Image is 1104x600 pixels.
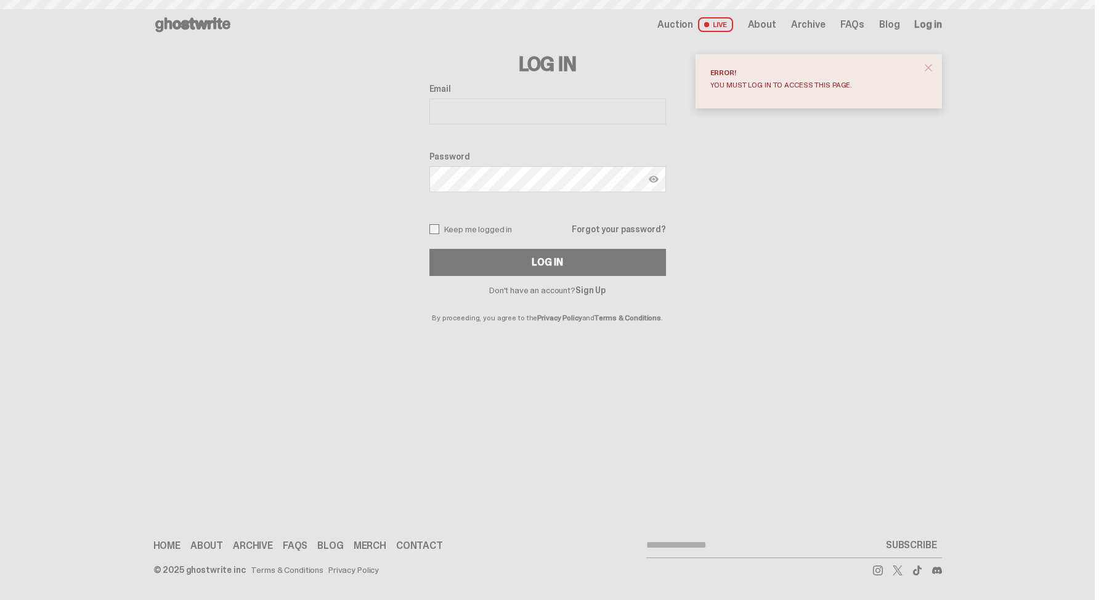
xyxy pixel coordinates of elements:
div: You must log in to access this page. [710,81,917,89]
a: FAQs [840,20,864,30]
a: Archive [233,541,273,551]
label: Email [429,84,666,94]
input: Keep me logged in [429,224,439,234]
span: LIVE [698,17,733,32]
div: © 2025 ghostwrite inc [153,566,246,574]
a: Contact [396,541,443,551]
p: Don't have an account? [429,286,666,294]
div: Log In [532,257,562,267]
label: Password [429,152,666,161]
button: Log In [429,249,666,276]
a: Privacy Policy [328,566,379,574]
a: Archive [791,20,826,30]
a: About [190,541,223,551]
a: Home [153,541,181,551]
label: Keep me logged in [429,224,513,234]
a: Forgot your password? [572,225,665,233]
a: Terms & Conditions [595,313,661,323]
button: close [917,57,940,79]
img: Show password [649,174,659,184]
a: Blog [879,20,899,30]
a: About [748,20,776,30]
p: By proceeding, you agree to the and . [429,294,666,322]
button: SUBSCRIBE [881,533,942,557]
h3: Log In [429,54,666,74]
a: Log in [914,20,941,30]
span: Auction [657,20,693,30]
div: Error! [710,69,917,76]
a: FAQs [283,541,307,551]
a: Blog [317,541,343,551]
a: Merch [354,541,386,551]
a: Terms & Conditions [251,566,323,574]
a: Sign Up [575,285,606,296]
a: Auction LIVE [657,17,733,32]
a: Privacy Policy [537,313,582,323]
